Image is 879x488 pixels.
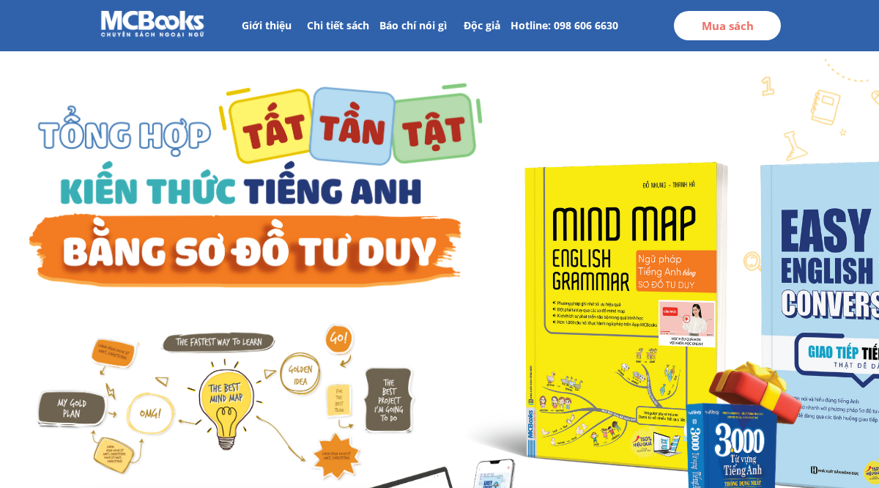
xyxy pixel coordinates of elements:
[509,11,620,40] p: Hotline: 098 606 6630
[298,11,377,40] p: Chi tiết sách
[234,11,298,40] p: Giới thiệu
[449,11,516,40] p: Độc giả
[377,11,449,40] p: Báo chí nói gì
[674,11,781,40] p: Mua sách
